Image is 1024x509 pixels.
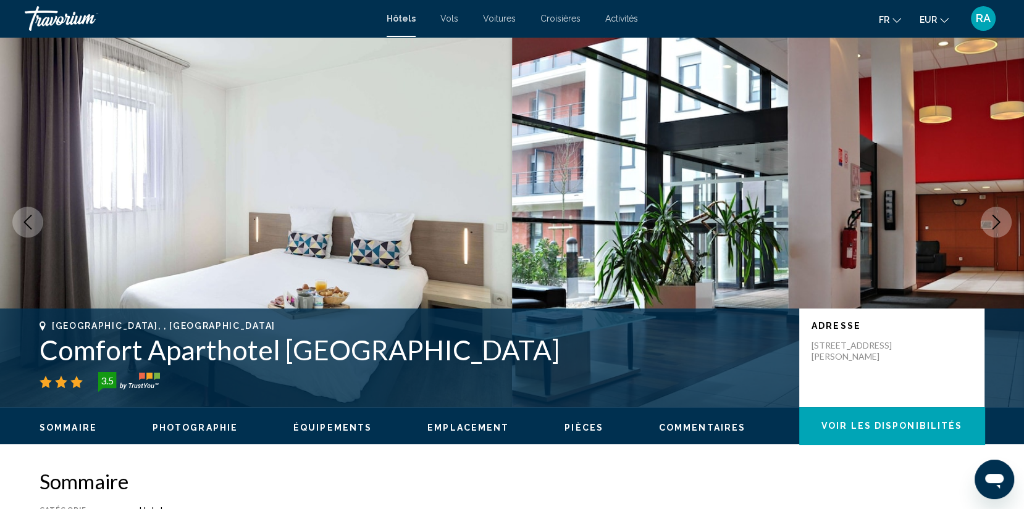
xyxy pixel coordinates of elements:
[659,422,745,433] button: Commentaires
[40,422,97,433] button: Sommaire
[920,15,937,25] font: EUR
[967,6,999,31] button: Menu utilisateur
[920,10,949,28] button: Changer de devise
[605,14,638,23] a: Activités
[821,421,962,431] span: Voir les disponibilités
[40,334,787,366] h1: Comfort Aparthotel [GEOGRAPHIC_DATA]
[812,321,972,331] p: Adresse
[40,423,97,432] span: Sommaire
[981,207,1012,238] button: Next image
[293,422,372,433] button: Équipements
[812,340,910,362] p: [STREET_ADDRESS][PERSON_NAME]
[427,423,509,432] span: Emplacement
[975,460,1014,499] iframe: Bouton de lancement de la fenêtre de messagerie
[25,6,374,31] a: Travorium
[427,422,509,433] button: Emplacement
[540,14,581,23] a: Croisières
[12,207,43,238] button: Previous image
[153,423,238,432] span: Photographie
[879,10,901,28] button: Changer de langue
[98,372,160,392] img: trustyou-badge-hor.svg
[52,321,275,331] span: [GEOGRAPHIC_DATA], , [GEOGRAPHIC_DATA]
[40,469,984,494] h2: Sommaire
[94,373,119,388] div: 3.5
[440,14,458,23] a: Vols
[483,14,516,23] a: Voitures
[153,422,238,433] button: Photographie
[564,423,603,432] span: Pièces
[293,423,372,432] span: Équipements
[387,14,416,23] a: Hôtels
[879,15,889,25] font: fr
[976,12,991,25] font: RA
[659,423,745,432] span: Commentaires
[564,422,603,433] button: Pièces
[799,407,984,444] button: Voir les disponibilités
